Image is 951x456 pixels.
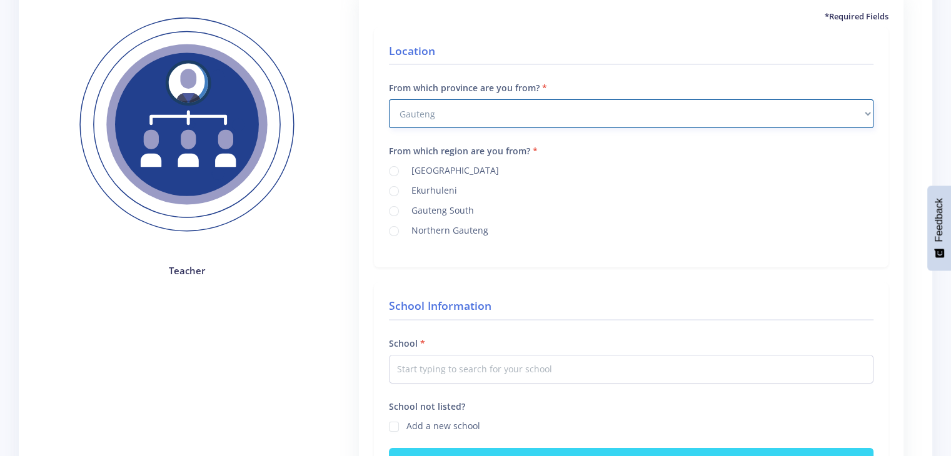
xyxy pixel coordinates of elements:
input: Start typing to search for your school [389,355,873,384]
label: From which province are you from? [389,81,547,94]
label: Gauteng South [406,204,474,214]
span: Feedback [933,198,945,242]
label: From which region are you from? [389,144,538,157]
label: School [389,337,425,350]
label: Add a new school [406,419,480,429]
label: Ekurhuleni [406,184,457,194]
label: Northern Gauteng [406,224,488,234]
h4: Teacher [58,264,316,278]
h5: *Required Fields [374,11,888,23]
button: Feedback - Show survey [927,186,951,270]
h4: School Information [389,297,873,320]
h4: Location [389,42,873,65]
label: School not listed? [389,400,465,413]
label: [GEOGRAPHIC_DATA] [406,164,499,174]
